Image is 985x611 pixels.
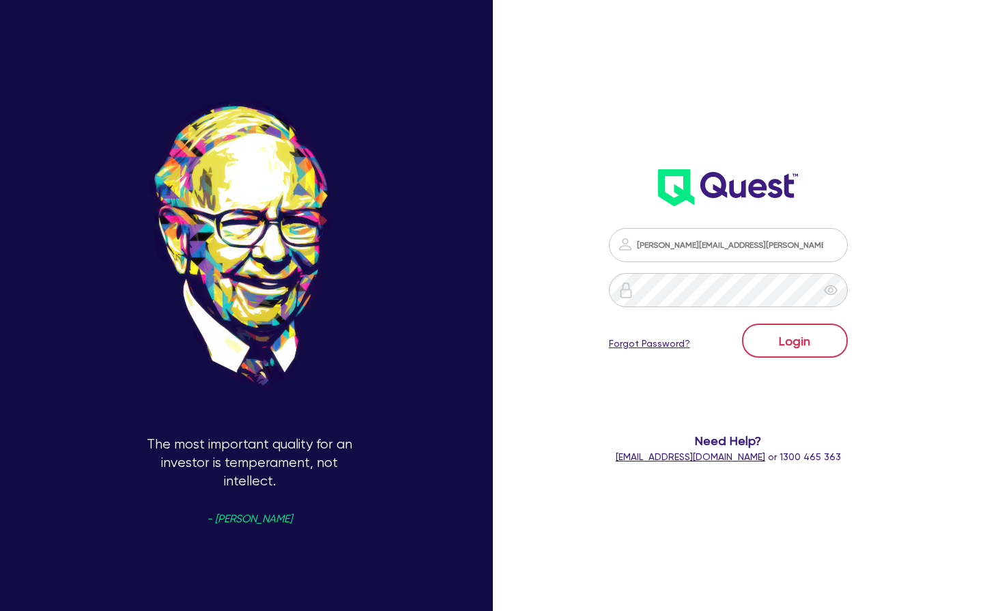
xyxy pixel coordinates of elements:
input: Email address [609,228,848,262]
span: or 1300 465 363 [616,451,841,462]
a: [EMAIL_ADDRESS][DOMAIN_NAME] [616,451,765,462]
span: eye [824,283,838,297]
button: Login [742,324,848,358]
span: Need Help? [602,431,855,450]
span: - [PERSON_NAME] [207,514,292,524]
img: wH2k97JdezQIQAAAABJRU5ErkJggg== [658,169,798,206]
img: icon-password [618,282,634,298]
img: icon-password [617,236,633,253]
a: Forgot Password? [609,337,690,351]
